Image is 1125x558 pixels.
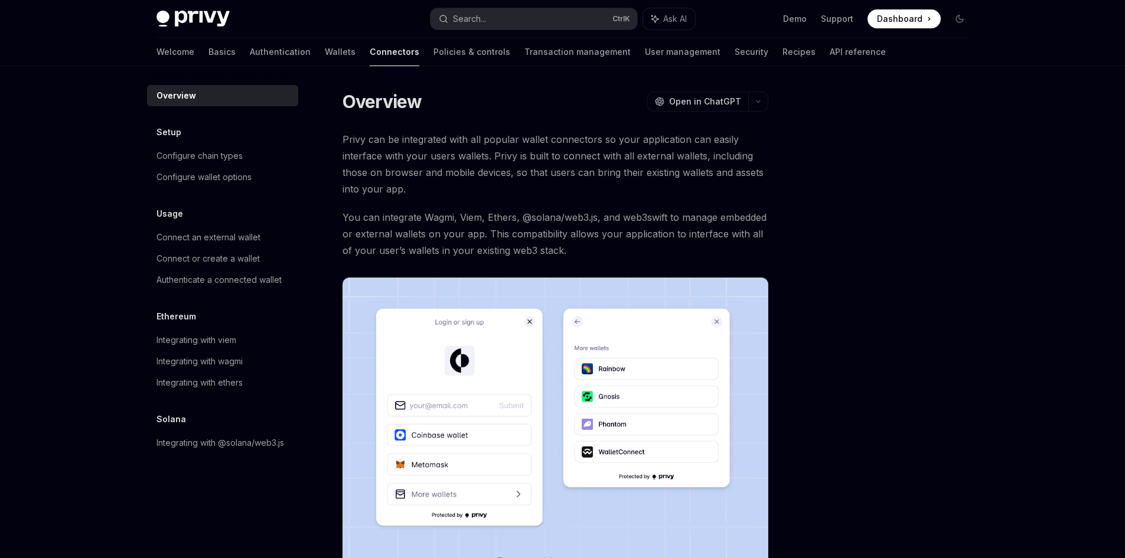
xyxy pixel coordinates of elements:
h5: Solana [156,412,186,426]
h5: Usage [156,207,183,221]
button: Toggle dark mode [950,9,969,28]
a: Recipes [782,38,816,66]
button: Ask AI [643,8,695,30]
div: Overview [156,89,196,103]
a: Integrating with ethers [147,372,298,393]
div: Connect or create a wallet [156,252,260,266]
a: Support [821,13,853,25]
div: Integrating with viem [156,333,236,347]
a: API reference [830,38,886,66]
span: Open in ChatGPT [669,96,741,107]
a: Integrating with viem [147,329,298,351]
span: You can integrate Wagmi, Viem, Ethers, @solana/web3.js, and web3swift to manage embedded or exter... [343,209,768,259]
h5: Setup [156,125,181,139]
button: Search...CtrlK [431,8,637,30]
a: Welcome [156,38,194,66]
a: Transaction management [524,38,631,66]
h5: Ethereum [156,309,196,324]
a: Policies & controls [433,38,510,66]
a: Connect or create a wallet [147,248,298,269]
a: Dashboard [868,9,941,28]
a: Connect an external wallet [147,227,298,248]
div: Authenticate a connected wallet [156,273,282,287]
a: Authentication [250,38,311,66]
h1: Overview [343,91,422,112]
a: Basics [208,38,236,66]
span: Dashboard [877,13,922,25]
div: Connect an external wallet [156,230,260,244]
a: Wallets [325,38,356,66]
a: User management [645,38,720,66]
span: Ctrl K [612,14,630,24]
a: Integrating with @solana/web3.js [147,432,298,453]
a: Security [735,38,768,66]
div: Integrating with ethers [156,376,243,390]
div: Search... [453,12,486,26]
img: dark logo [156,11,230,27]
a: Connectors [370,38,419,66]
span: Ask AI [663,13,687,25]
button: Open in ChatGPT [647,92,748,112]
div: Integrating with wagmi [156,354,243,368]
div: Configure wallet options [156,170,252,184]
a: Configure chain types [147,145,298,167]
a: Demo [783,13,807,25]
div: Configure chain types [156,149,243,163]
span: Privy can be integrated with all popular wallet connectors so your application can easily interfa... [343,131,768,197]
div: Integrating with @solana/web3.js [156,436,284,450]
a: Overview [147,85,298,106]
a: Integrating with wagmi [147,351,298,372]
a: Authenticate a connected wallet [147,269,298,291]
a: Configure wallet options [147,167,298,188]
